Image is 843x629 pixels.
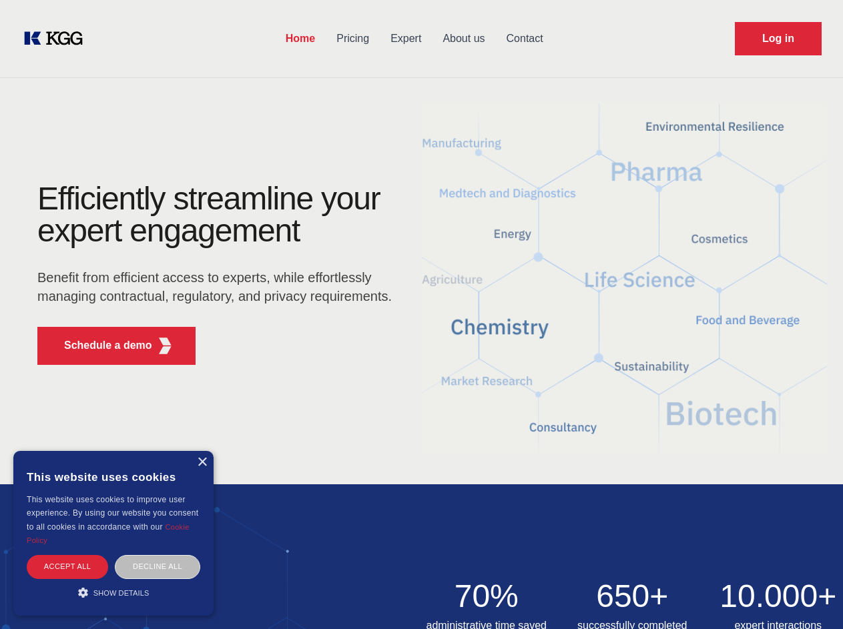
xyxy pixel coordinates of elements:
p: Schedule a demo [64,338,152,354]
h2: 650+ [567,580,697,612]
a: Request Demo [735,22,822,55]
h2: 70% [422,580,552,612]
div: Close [197,458,207,468]
img: KGG Fifth Element RED [422,87,828,471]
h1: Efficiently streamline your expert engagement [37,183,400,247]
a: Home [275,21,326,56]
div: Decline all [115,555,200,578]
a: Cookie Policy [27,523,190,544]
a: KOL Knowledge Platform: Talk to Key External Experts (KEE) [21,28,93,49]
div: Show details [27,586,200,599]
a: Pricing [326,21,380,56]
div: This website uses cookies [27,461,200,493]
div: Accept all [27,555,108,578]
button: Schedule a demoKGG Fifth Element RED [37,327,196,365]
a: About us [432,21,495,56]
a: Contact [496,21,554,56]
span: Show details [93,589,150,597]
span: This website uses cookies to improve user experience. By using our website you consent to all coo... [27,495,198,532]
a: Expert [380,21,432,56]
p: Benefit from efficient access to experts, while effortlessly managing contractual, regulatory, an... [37,268,400,305]
img: KGG Fifth Element RED [157,338,174,354]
